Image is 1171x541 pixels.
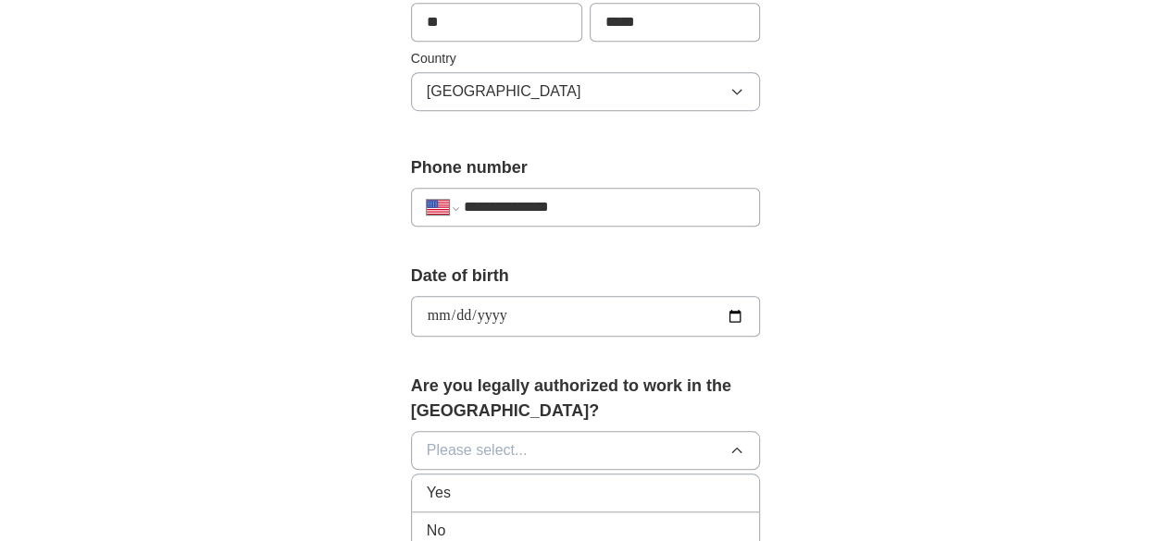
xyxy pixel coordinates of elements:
[411,72,761,111] button: [GEOGRAPHIC_DATA]
[411,264,761,289] label: Date of birth
[411,49,761,68] label: Country
[427,482,451,504] span: Yes
[411,374,761,424] label: Are you legally authorized to work in the [GEOGRAPHIC_DATA]?
[427,80,581,103] span: [GEOGRAPHIC_DATA]
[411,431,761,470] button: Please select...
[427,439,528,461] span: Please select...
[411,155,761,180] label: Phone number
